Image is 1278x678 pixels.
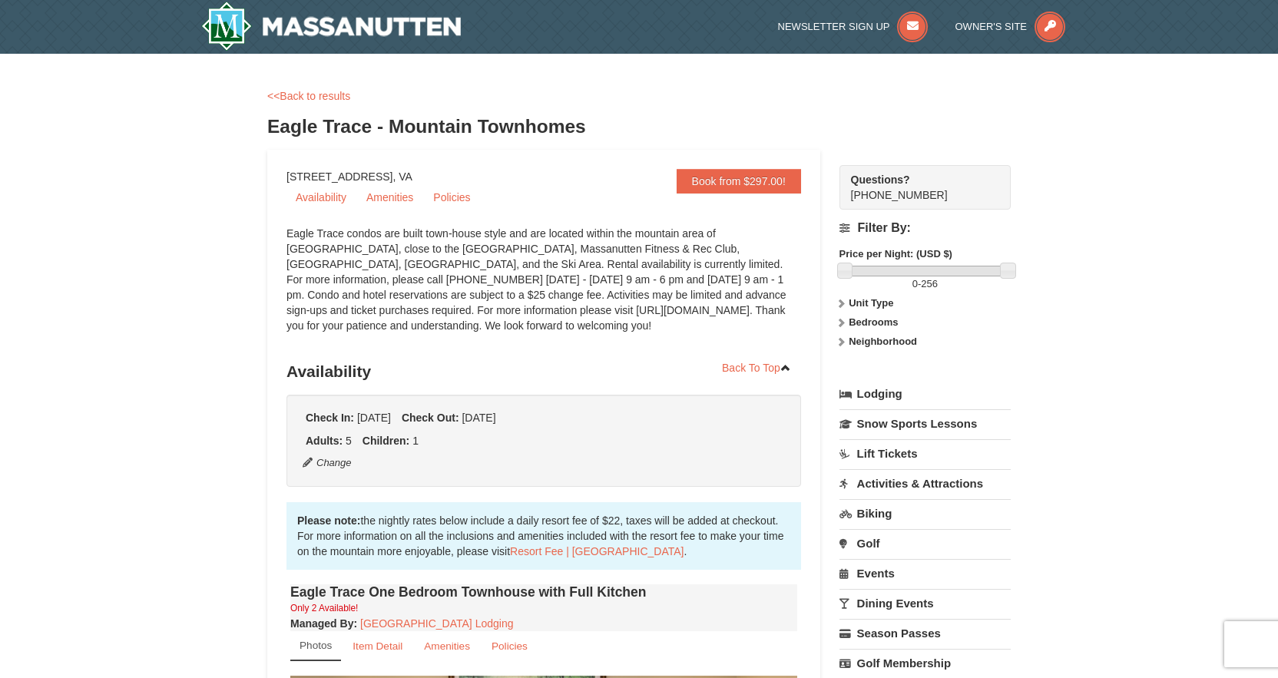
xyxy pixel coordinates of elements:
[462,412,495,424] span: [DATE]
[346,435,352,447] span: 5
[712,356,801,379] a: Back To Top
[955,21,1028,32] span: Owner's Site
[290,584,797,600] h4: Eagle Trace One Bedroom Townhouse with Full Kitchen
[360,617,513,630] a: [GEOGRAPHIC_DATA] Lodging
[839,276,1011,292] label: -
[290,617,353,630] span: Managed By
[267,90,350,102] a: <<Back to results
[921,278,938,289] span: 256
[414,631,480,661] a: Amenities
[510,545,684,557] a: Resort Fee | [GEOGRAPHIC_DATA]
[839,589,1011,617] a: Dining Events
[677,169,801,193] a: Book from $297.00!
[849,316,898,328] strong: Bedrooms
[851,172,983,201] span: [PHONE_NUMBER]
[839,439,1011,468] a: Lift Tickets
[492,640,528,652] small: Policies
[778,21,929,32] a: Newsletter Sign Up
[955,21,1066,32] a: Owner's Site
[300,640,332,651] small: Photos
[302,455,353,471] button: Change
[290,617,357,630] strong: :
[839,649,1011,677] a: Golf Membership
[286,356,801,387] h3: Availability
[912,278,918,289] span: 0
[424,186,479,209] a: Policies
[482,631,538,661] a: Policies
[839,529,1011,557] a: Golf
[357,186,422,209] a: Amenities
[306,435,343,447] strong: Adults:
[290,631,341,661] a: Photos
[839,248,952,260] strong: Price per Night: (USD $)
[290,603,358,614] small: Only 2 Available!
[402,412,459,424] strong: Check Out:
[839,619,1011,647] a: Season Passes
[839,380,1011,408] a: Lodging
[353,640,402,652] small: Item Detail
[849,336,917,347] strong: Neighborhood
[839,221,1011,235] h4: Filter By:
[851,174,910,186] strong: Questions?
[297,514,360,527] strong: Please note:
[286,226,801,349] div: Eagle Trace condos are built town-house style and are located within the mountain area of [GEOGRA...
[839,559,1011,587] a: Events
[778,21,890,32] span: Newsletter Sign Up
[839,499,1011,528] a: Biking
[412,435,419,447] span: 1
[839,409,1011,438] a: Snow Sports Lessons
[201,2,461,51] img: Massanutten Resort Logo
[357,412,391,424] span: [DATE]
[424,640,470,652] small: Amenities
[286,186,356,209] a: Availability
[343,631,412,661] a: Item Detail
[201,2,461,51] a: Massanutten Resort
[267,111,1011,142] h3: Eagle Trace - Mountain Townhomes
[306,412,354,424] strong: Check In:
[849,297,893,309] strong: Unit Type
[363,435,409,447] strong: Children:
[839,469,1011,498] a: Activities & Attractions
[286,502,801,570] div: the nightly rates below include a daily resort fee of $22, taxes will be added at checkout. For m...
